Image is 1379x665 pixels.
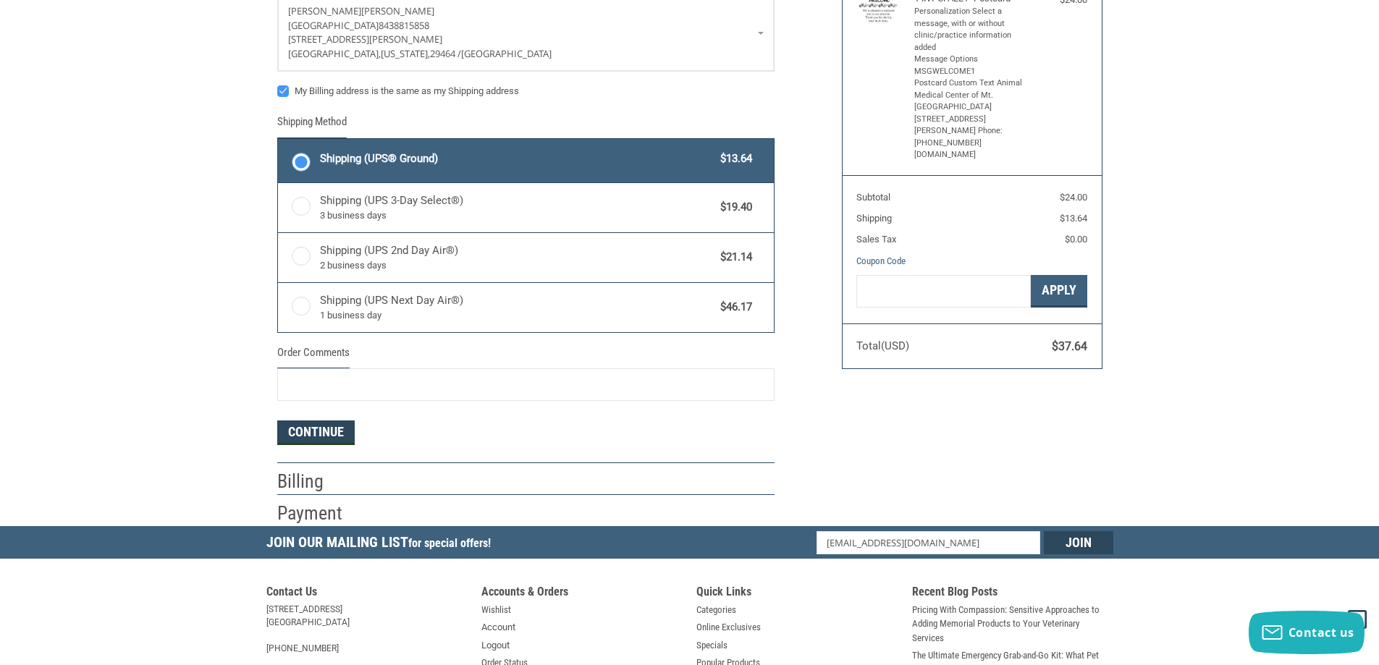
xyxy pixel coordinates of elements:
span: 8438815858 [379,19,429,32]
h2: Payment [277,501,362,525]
span: 29464 / [430,47,461,60]
span: $37.64 [1052,339,1087,353]
h5: Contact Us [266,585,468,603]
h5: Recent Blog Posts [912,585,1113,603]
a: Online Exclusives [696,620,761,635]
span: [US_STATE], [381,47,430,60]
span: $13.64 [1060,213,1087,224]
h5: Quick Links [696,585,898,603]
span: [PERSON_NAME] [361,4,434,17]
span: Subtotal [856,192,890,203]
h5: Accounts & Orders [481,585,683,603]
legend: Shipping Method [277,114,347,137]
legend: Order Comments [277,344,350,368]
span: Total (USD) [856,339,909,352]
span: Contact us [1289,624,1354,640]
li: Personalization Select a message, with or without clinic/practice information added [914,6,1026,54]
span: Sales Tax [856,234,896,245]
button: Continue [277,420,355,445]
a: Wishlist [481,603,511,617]
button: Apply [1031,275,1087,308]
li: Postcard Custom Text Animal Medical Center of Mt. [GEOGRAPHIC_DATA][STREET_ADDRESS][PERSON_NAME] ... [914,77,1026,161]
a: Categories [696,603,736,617]
input: Email [817,531,1040,554]
span: [GEOGRAPHIC_DATA] [288,19,379,32]
a: Coupon Code [856,255,906,266]
address: [STREET_ADDRESS] [GEOGRAPHIC_DATA] [PHONE_NUMBER] [266,603,468,655]
a: Account [481,620,515,635]
span: Shipping (UPS 3-Day Select®) [320,192,714,223]
button: Contact us [1249,611,1365,654]
h2: Billing [277,470,362,494]
span: [PERSON_NAME] [288,4,361,17]
span: Shipping [856,213,892,224]
span: $19.40 [714,199,753,216]
h5: Join Our Mailing List [266,526,498,563]
span: Shipping (UPS® Ground) [320,151,714,167]
a: Pricing With Compassion: Sensitive Approaches to Adding Memorial Products to Your Veterinary Serv... [912,603,1113,645]
span: for special offers! [408,536,491,550]
span: 2 business days [320,258,714,273]
span: [STREET_ADDRESS][PERSON_NAME] [288,33,442,46]
input: Join [1044,531,1113,554]
span: $46.17 [714,299,753,315]
span: Shipping (UPS 2nd Day Air®) [320,242,714,273]
span: 1 business day [320,308,714,323]
span: [GEOGRAPHIC_DATA], [288,47,381,60]
span: [GEOGRAPHIC_DATA] [461,47,552,60]
a: Logout [481,638,510,653]
span: 3 business days [320,208,714,223]
span: $21.14 [714,249,753,266]
a: Specials [696,638,728,653]
span: Shipping (UPS Next Day Air®) [320,292,714,323]
span: $13.64 [714,151,753,167]
li: Message Options MSGWELCOME1 [914,54,1026,77]
span: $24.00 [1060,192,1087,203]
span: $0.00 [1065,234,1087,245]
input: Gift Certificate or Coupon Code [856,275,1031,308]
label: My Billing address is the same as my Shipping address [277,85,775,97]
